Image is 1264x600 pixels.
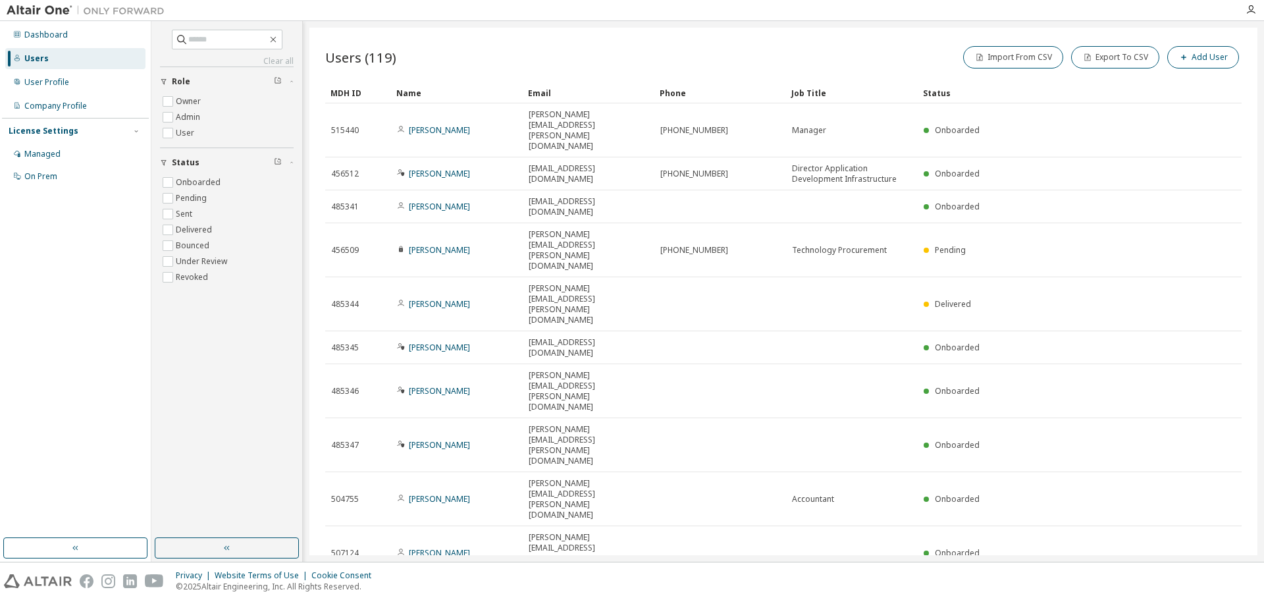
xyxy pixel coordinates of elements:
span: [PERSON_NAME][EMAIL_ADDRESS][PERSON_NAME][DOMAIN_NAME] [529,229,648,271]
span: Accountant [792,494,834,505]
span: [PHONE_NUMBER] [660,125,728,136]
a: [PERSON_NAME] [409,385,470,396]
div: Phone [660,82,781,103]
span: Onboarded [935,201,980,212]
div: MDH ID [330,82,386,103]
label: Revoked [176,269,211,285]
button: Export To CSV [1071,46,1159,68]
a: [PERSON_NAME] [409,201,470,212]
span: Pending [935,244,966,256]
label: Pending [176,190,209,206]
span: Director Application Development Infrastructure [792,163,912,184]
div: User Profile [24,77,69,88]
span: Status [172,157,199,168]
button: Import From CSV [963,46,1063,68]
span: 515440 [331,125,359,136]
div: Dashboard [24,30,68,40]
img: youtube.svg [145,574,164,588]
span: Clear filter [274,76,282,87]
span: [EMAIL_ADDRESS][DOMAIN_NAME] [529,337,648,358]
span: 507124 [331,548,359,559]
a: [PERSON_NAME] [409,439,470,450]
a: [PERSON_NAME] [409,124,470,136]
div: Email [528,82,649,103]
span: [PERSON_NAME][EMAIL_ADDRESS][PERSON_NAME][DOMAIN_NAME] [529,109,648,151]
span: 456509 [331,245,359,256]
label: Sent [176,206,195,222]
span: Onboarded [935,547,980,559]
div: License Settings [9,126,78,136]
div: Website Terms of Use [215,570,311,581]
a: [PERSON_NAME] [409,298,470,310]
img: instagram.svg [101,574,115,588]
div: On Prem [24,171,57,182]
a: [PERSON_NAME] [409,244,470,256]
div: Company Profile [24,101,87,111]
button: Status [160,148,294,177]
span: [PERSON_NAME][EMAIL_ADDRESS][PERSON_NAME][DOMAIN_NAME] [529,478,648,520]
img: linkedin.svg [123,574,137,588]
span: 485341 [331,202,359,212]
div: Managed [24,149,61,159]
span: Technology Procurement [792,245,887,256]
span: 485347 [331,440,359,450]
span: [PHONE_NUMBER] [660,169,728,179]
div: Name [396,82,517,103]
img: Altair One [7,4,171,17]
label: Bounced [176,238,212,254]
span: [PHONE_NUMBER] [660,245,728,256]
img: altair_logo.svg [4,574,72,588]
label: Onboarded [176,175,223,190]
label: User [176,125,197,141]
button: Add User [1167,46,1239,68]
span: [PERSON_NAME][EMAIL_ADDRESS][PERSON_NAME][DOMAIN_NAME] [529,424,648,466]
div: Cookie Consent [311,570,379,581]
label: Under Review [176,254,230,269]
span: Role [172,76,190,87]
div: Job Title [791,82,912,103]
img: facebook.svg [80,574,93,588]
span: [PERSON_NAME][EMAIL_ADDRESS][PERSON_NAME][DOMAIN_NAME] [529,532,648,574]
a: [PERSON_NAME] [409,168,470,179]
span: 485346 [331,386,359,396]
button: Role [160,67,294,96]
a: [PERSON_NAME] [409,493,470,505]
div: Status [923,82,1173,103]
span: Users (119) [325,48,396,67]
span: Onboarded [935,439,980,450]
span: [PERSON_NAME][EMAIL_ADDRESS][PERSON_NAME][DOMAIN_NAME] [529,370,648,412]
span: 485345 [331,342,359,353]
div: Privacy [176,570,215,581]
span: 504755 [331,494,359,505]
a: [PERSON_NAME] [409,342,470,353]
span: 456512 [331,169,359,179]
span: [EMAIL_ADDRESS][DOMAIN_NAME] [529,196,648,217]
span: Clear filter [274,157,282,168]
span: Delivered [935,298,971,310]
label: Owner [176,94,203,109]
div: Users [24,53,49,64]
span: Onboarded [935,124,980,136]
span: Onboarded [935,168,980,179]
span: [PERSON_NAME][EMAIL_ADDRESS][PERSON_NAME][DOMAIN_NAME] [529,283,648,325]
span: Onboarded [935,493,980,505]
a: Clear all [160,56,294,67]
span: Onboarded [935,385,980,396]
span: Manager [792,125,826,136]
p: © 2025 Altair Engineering, Inc. All Rights Reserved. [176,581,379,592]
label: Admin [176,109,203,125]
span: Onboarded [935,342,980,353]
span: 485344 [331,299,359,310]
label: Delivered [176,222,215,238]
span: [EMAIL_ADDRESS][DOMAIN_NAME] [529,163,648,184]
a: [PERSON_NAME] [409,547,470,559]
